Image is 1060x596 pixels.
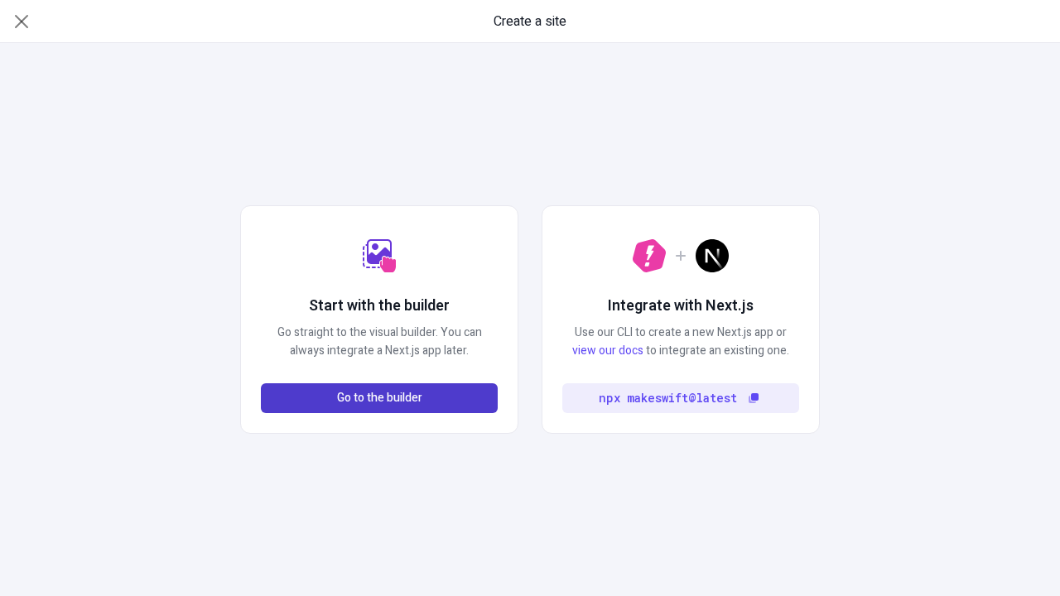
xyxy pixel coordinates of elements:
h2: Integrate with Next.js [608,296,754,317]
button: Go to the builder [261,383,498,413]
span: Create a site [494,12,566,31]
p: Go straight to the visual builder. You can always integrate a Next.js app later. [261,324,498,360]
h2: Start with the builder [309,296,450,317]
a: view our docs [572,342,643,359]
p: Use our CLI to create a new Next.js app or to integrate an existing one. [562,324,799,360]
span: Go to the builder [337,389,422,407]
code: npx makeswift@latest [599,389,737,407]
